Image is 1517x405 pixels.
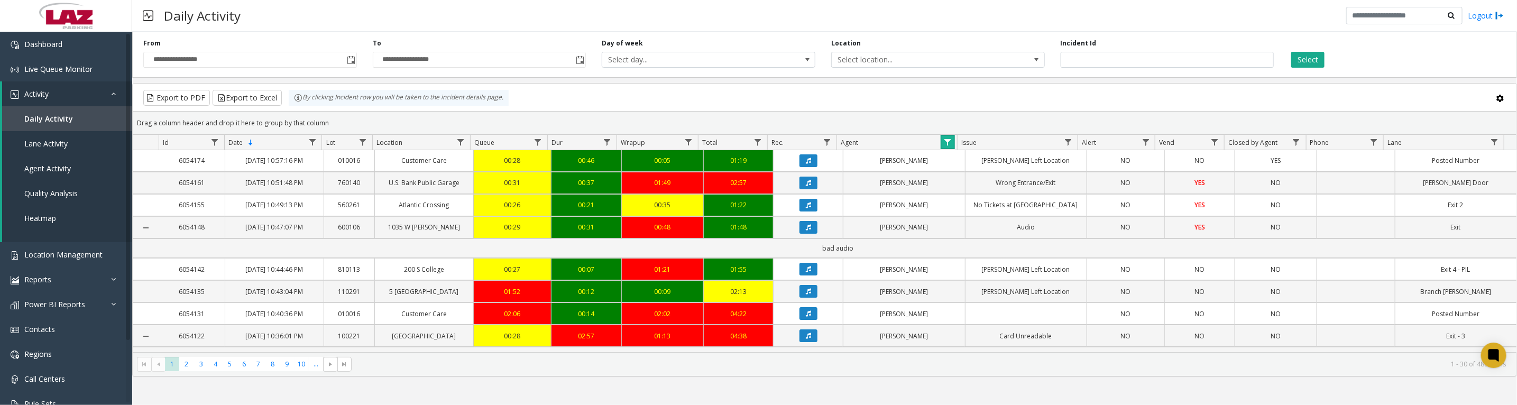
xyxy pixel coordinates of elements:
a: 6054135 [166,287,218,297]
a: 01:19 [710,155,767,165]
a: [DATE] 10:49:13 PM [232,200,317,210]
span: Total [702,138,718,147]
span: Dashboard [24,39,62,49]
a: Location Filter Menu [454,135,468,149]
div: 00:05 [628,155,697,165]
a: YES [1171,222,1228,232]
span: YES [1194,223,1205,232]
label: From [143,39,161,48]
span: Date [228,138,243,147]
span: Contacts [24,324,55,334]
a: 01:48 [710,222,767,232]
label: Location [831,39,861,48]
a: 6054131 [166,309,218,319]
span: YES [1271,156,1281,165]
kendo-pager-info: 1 - 30 of 488 items [358,360,1506,369]
span: Queue [474,138,494,147]
img: 'icon' [11,375,19,384]
a: Lot Filter Menu [356,135,370,149]
button: Export to PDF [143,90,210,106]
label: Incident Id [1061,39,1097,48]
div: Data table [133,135,1516,352]
span: Page 8 [265,357,280,371]
span: Select location... [832,52,1001,67]
a: NO [1242,222,1310,232]
span: Dur [551,138,563,147]
a: 00:29 [480,222,545,232]
a: Posted Number [1402,155,1510,165]
a: Vend Filter Menu [1208,135,1222,149]
a: 6054142 [166,264,218,274]
span: Page 10 [295,357,309,371]
a: NO [1093,309,1159,319]
a: 200 S College [381,264,467,274]
a: 01:52 [480,287,545,297]
span: Location [376,138,402,147]
span: NO [1271,332,1281,340]
a: Posted Number [1402,309,1510,319]
a: Exit - 3 [1402,331,1510,341]
a: 01:21 [628,264,697,274]
div: 01:13 [628,331,697,341]
img: 'icon' [11,251,19,260]
a: Agent Filter Menu [941,135,955,149]
a: Exit [1402,222,1510,232]
a: 00:31 [480,178,545,188]
img: infoIcon.svg [294,94,302,102]
a: 00:21 [558,200,614,210]
a: 6054155 [166,200,218,210]
a: 01:22 [710,200,767,210]
a: 00:31 [558,222,614,232]
a: [PERSON_NAME] [850,200,958,210]
a: 00:35 [628,200,697,210]
span: Closed by Agent [1229,138,1278,147]
span: Alert [1082,138,1096,147]
div: 00:07 [558,264,614,274]
span: Page 2 [179,357,194,371]
span: Phone [1310,138,1329,147]
div: 04:22 [710,309,767,319]
a: 00:28 [480,155,545,165]
span: NO [1194,309,1205,318]
a: 6054174 [166,155,218,165]
span: Sortable [246,139,255,147]
div: 00:09 [628,287,697,297]
a: 010016 [330,155,368,165]
div: 00:28 [480,331,545,341]
a: Wrong Entrance/Exit [972,178,1080,188]
img: 'icon' [11,41,19,49]
a: 00:26 [480,200,545,210]
a: 00:46 [558,155,614,165]
span: Go to the next page [323,357,337,372]
a: Lane Activity [2,131,132,156]
span: Page 7 [251,357,265,371]
button: Select [1291,52,1325,68]
span: Quality Analysis [24,188,78,198]
span: Lot [326,138,336,147]
span: NO [1194,287,1205,296]
a: Date Filter Menu [305,135,319,149]
a: 02:06 [480,309,545,319]
span: Vend [1160,138,1175,147]
a: Queue Filter Menu [531,135,545,149]
span: NO [1194,332,1205,340]
a: Rec. Filter Menu [820,135,834,149]
a: NO [1093,178,1159,188]
a: 02:57 [558,331,614,341]
a: 5 [GEOGRAPHIC_DATA] [381,287,467,297]
img: logout [1495,10,1504,21]
span: Page 9 [280,357,294,371]
a: NO [1242,331,1310,341]
a: NO [1242,309,1310,319]
span: Location Management [24,250,103,260]
span: Agent Activity [24,163,71,173]
span: YES [1194,200,1205,209]
a: 00:48 [628,222,697,232]
div: 02:57 [710,178,767,188]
